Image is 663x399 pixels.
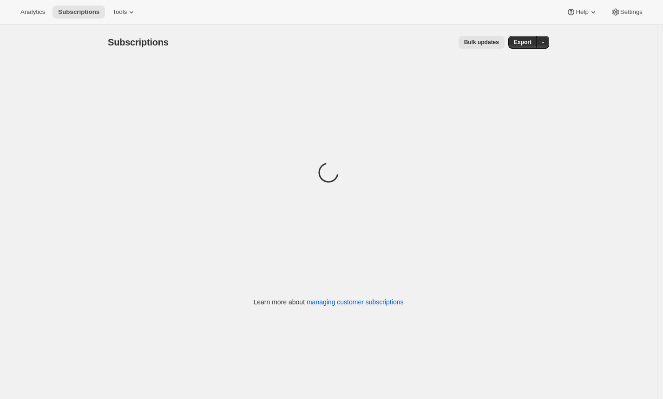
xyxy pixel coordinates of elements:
span: Subscriptions [58,8,99,16]
button: Export [508,36,537,49]
button: Bulk updates [459,36,505,49]
button: Help [561,6,603,19]
button: Tools [107,6,142,19]
span: Tools [112,8,127,16]
span: Settings [620,8,643,16]
span: Analytics [20,8,45,16]
button: Analytics [15,6,51,19]
span: Export [514,39,532,46]
a: managing customer subscriptions [307,298,404,306]
button: Settings [605,6,648,19]
span: Subscriptions [108,37,169,47]
span: Bulk updates [464,39,499,46]
p: Learn more about [254,297,404,307]
span: Help [576,8,588,16]
button: Subscriptions [53,6,105,19]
